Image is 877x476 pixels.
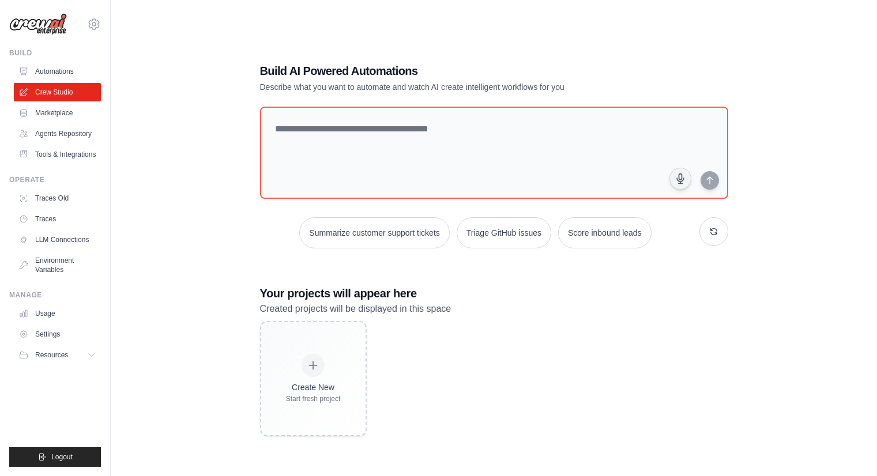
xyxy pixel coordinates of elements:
button: Logout [9,447,101,467]
button: Get new suggestions [699,217,728,246]
div: Create New [286,381,341,393]
button: Click to speak your automation idea [669,168,691,190]
button: Resources [14,346,101,364]
a: Marketplace [14,104,101,122]
div: Start fresh project [286,394,341,403]
div: Operate [9,175,101,184]
p: Describe what you want to automate and watch AI create intelligent workflows for you [260,81,648,93]
span: Resources [35,350,68,360]
a: Automations [14,62,101,81]
button: Score inbound leads [558,217,652,248]
a: Traces Old [14,189,101,207]
a: LLM Connections [14,231,101,249]
a: Agents Repository [14,124,101,143]
a: Crew Studio [14,83,101,101]
a: Traces [14,210,101,228]
img: Logo [9,13,67,35]
a: Settings [14,325,101,343]
h3: Your projects will appear here [260,285,728,301]
p: Created projects will be displayed in this space [260,301,728,316]
a: Environment Variables [14,251,101,279]
div: Build [9,48,101,58]
button: Triage GitHub issues [457,217,551,248]
div: Manage [9,290,101,300]
h1: Build AI Powered Automations [260,63,648,79]
span: Logout [51,452,73,462]
a: Tools & Integrations [14,145,101,164]
button: Summarize customer support tickets [299,217,449,248]
a: Usage [14,304,101,323]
